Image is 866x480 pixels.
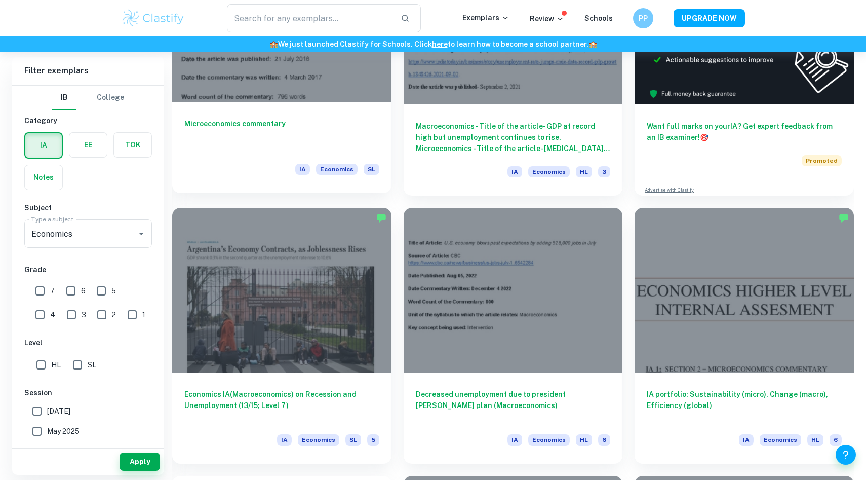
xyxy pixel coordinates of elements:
label: Type a subject [31,215,73,224]
button: PP [633,8,653,28]
span: 4 [50,309,55,320]
h6: Want full marks on your IA ? Get expert feedback from an IB examiner! [647,121,842,143]
span: SL [88,359,96,371]
h6: Subject [24,202,152,213]
button: TOK [114,133,151,157]
button: IB [52,86,76,110]
a: here [432,40,448,48]
span: IA [295,164,310,175]
h6: Grade [24,264,152,275]
span: 1 [142,309,145,320]
span: 5 [367,434,379,446]
button: UPGRADE NOW [674,9,745,27]
a: IA portfolio: Sustainability (micro), Change (macro), Efficiency (global)IAEconomicsHL6 [635,208,854,463]
h6: Macroeconomics - Title of the article- GDP at record high but unemployment continues to rise. Mic... [416,121,611,154]
h6: IA portfolio: Sustainability (micro), Change (macro), Efficiency (global) [647,389,842,422]
span: HL [576,434,592,446]
span: Economics [298,434,339,446]
h6: Economics IA(Macroeconomics) on Recession and Unemployment (13/15; Level 7) [184,389,379,422]
h6: PP [638,13,649,24]
span: 3 [598,166,610,177]
span: May 2025 [47,426,80,437]
span: 3 [82,309,86,320]
span: Promoted [802,155,842,166]
span: 6 [81,285,86,297]
h6: Session [24,387,152,398]
span: 6 [598,434,610,446]
span: 🏫 [269,40,278,48]
h6: Filter exemplars [12,57,164,85]
span: SL [345,434,361,446]
div: Filter type choice [52,86,124,110]
span: Economics [760,434,801,446]
h6: Level [24,337,152,348]
h6: Category [24,115,152,126]
p: Review [530,13,564,24]
img: Marked [376,213,386,223]
button: College [97,86,124,110]
span: 🏫 [588,40,597,48]
span: SL [364,164,379,175]
button: Open [134,227,148,241]
p: Exemplars [462,12,509,23]
span: 7 [50,285,55,297]
span: IA [507,434,522,446]
a: Schools [584,14,613,22]
h6: We just launched Clastify for Schools. Click to learn how to become a school partner. [2,39,864,50]
button: Apply [120,453,160,471]
span: IA [507,166,522,177]
span: 5 [111,285,116,297]
span: HL [807,434,823,446]
button: EE [69,133,107,157]
span: 2 [112,309,116,320]
span: 🎯 [700,133,708,141]
span: HL [576,166,592,177]
a: Advertise with Clastify [645,187,694,194]
span: Economics [316,164,358,175]
span: Economics [528,166,570,177]
button: Help and Feedback [836,445,856,465]
span: 6 [830,434,842,446]
img: Marked [839,213,849,223]
h6: Microeconomics commentary [184,118,379,152]
button: IA [25,133,62,158]
span: IA [739,434,754,446]
button: Notes [25,165,62,190]
input: Search for any exemplars... [227,4,392,32]
img: Clastify logo [121,8,185,28]
a: Economics IA(Macroeconomics) on Recession and Unemployment (13/15; Level 7)IAEconomicsSL5 [172,208,391,463]
span: [DATE] [47,405,70,417]
a: Decreased unemployment due to president [PERSON_NAME] plan (Macroeconomics)IAEconomicsHL6 [404,208,623,463]
span: Economics [528,434,570,446]
h6: Decreased unemployment due to president [PERSON_NAME] plan (Macroeconomics) [416,389,611,422]
span: HL [51,359,61,371]
span: IA [277,434,292,446]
